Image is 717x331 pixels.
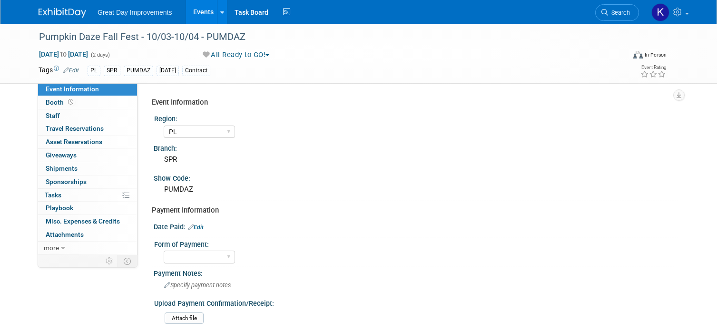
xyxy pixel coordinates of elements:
[595,4,639,21] a: Search
[188,224,204,231] a: Edit
[154,220,678,232] div: Date Paid:
[38,202,137,214] a: Playbook
[633,51,643,58] img: Format-Inperson.png
[154,171,678,183] div: Show Code:
[154,237,674,249] div: Form of Payment:
[38,215,137,228] a: Misc. Expenses & Credits
[152,97,671,107] div: Event Information
[46,231,84,238] span: Attachments
[640,65,666,70] div: Event Rating
[104,66,120,76] div: SPR
[46,165,78,172] span: Shipments
[154,296,674,308] div: Upload Payment Confirmation/Receipt:
[152,205,671,215] div: Payment Information
[154,266,678,278] div: Payment Notes:
[38,109,137,122] a: Staff
[161,182,671,197] div: PUMDAZ
[46,151,77,159] span: Giveaways
[39,65,79,76] td: Tags
[46,217,120,225] span: Misc. Expenses & Credits
[46,178,87,185] span: Sponsorships
[46,204,73,212] span: Playbook
[199,50,274,60] button: All Ready to GO!
[39,8,86,18] img: ExhibitDay
[38,83,137,96] a: Event Information
[36,29,613,46] div: Pumpkin Daze Fall Fest - 10/03-10/04 - PUMDAZ
[157,66,179,76] div: [DATE]
[38,228,137,241] a: Attachments
[45,191,61,199] span: Tasks
[118,255,138,267] td: Toggle Event Tabs
[38,96,137,109] a: Booth
[101,255,118,267] td: Personalize Event Tab Strip
[46,112,60,119] span: Staff
[38,189,137,202] a: Tasks
[38,149,137,162] a: Giveaways
[161,152,671,167] div: SPR
[90,52,110,58] span: (2 days)
[38,122,137,135] a: Travel Reservations
[46,98,75,106] span: Booth
[38,136,137,148] a: Asset Reservations
[59,50,68,58] span: to
[154,112,674,124] div: Region:
[154,141,678,153] div: Branch:
[46,138,102,146] span: Asset Reservations
[44,244,59,252] span: more
[66,98,75,106] span: Booth not reserved yet
[38,242,137,254] a: more
[38,175,137,188] a: Sponsorships
[574,49,667,64] div: Event Format
[46,125,104,132] span: Travel Reservations
[182,66,210,76] div: Contract
[608,9,630,16] span: Search
[88,66,100,76] div: PL
[651,3,669,21] img: Kurenia Barnes
[98,9,172,16] span: Great Day Improvements
[38,162,137,175] a: Shipments
[124,66,153,76] div: PUMDAZ
[39,50,88,58] span: [DATE] [DATE]
[63,67,79,74] a: Edit
[644,51,667,58] div: In-Person
[164,282,231,289] span: Specify payment notes
[46,85,99,93] span: Event Information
